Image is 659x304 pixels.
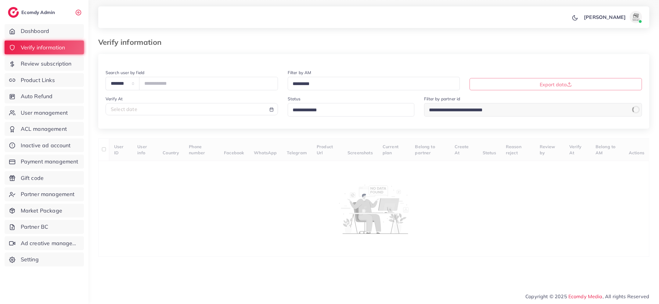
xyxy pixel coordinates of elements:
[21,60,72,68] span: Review subscription
[5,106,84,120] a: User management
[111,106,137,112] span: Select date
[21,76,55,84] span: Product Links
[5,73,84,87] a: Product Links
[632,106,640,114] div: Loading...
[427,106,626,115] input: Search for option
[288,103,415,116] div: Search for option
[5,138,84,152] a: Inactive ad account
[290,106,407,115] input: Search for option
[568,293,603,299] a: Ecomdy Media
[8,7,19,18] img: logo
[21,174,44,182] span: Gift code
[21,125,67,133] span: ACL management
[21,158,78,166] span: Payment management
[21,109,68,117] span: User management
[5,89,84,103] a: Auto Refund
[106,96,123,102] label: Verify At
[290,79,452,89] input: Search for option
[5,155,84,169] a: Payment management
[288,96,301,102] label: Status
[21,44,65,52] span: Verify information
[584,13,626,21] p: [PERSON_NAME]
[21,9,56,15] h2: Ecomdy Admin
[21,207,62,215] span: Market Package
[288,70,311,76] label: Filter by AM
[603,293,649,300] span: , All rights Reserved
[525,293,649,300] span: Copyright © 2025
[288,77,460,90] div: Search for option
[581,11,644,23] a: [PERSON_NAME]avatar
[424,103,642,116] div: Search for option
[5,41,84,55] a: Verify information
[630,11,642,23] img: avatar
[540,81,572,88] span: Export data
[5,187,84,201] a: Partner management
[5,122,84,136] a: ACL management
[424,96,460,102] label: Filter by partner id
[5,236,84,250] a: Ad creative management
[106,70,144,76] label: Search user by field
[5,24,84,38] a: Dashboard
[5,204,84,218] a: Market Package
[21,92,53,100] span: Auto Refund
[21,256,39,263] span: Setting
[5,57,84,71] a: Review subscription
[5,220,84,234] a: Partner BC
[470,78,642,90] button: Export data
[21,27,49,35] span: Dashboard
[98,38,166,47] h3: Verify information
[5,171,84,185] a: Gift code
[21,141,71,149] span: Inactive ad account
[21,239,79,247] span: Ad creative management
[5,252,84,266] a: Setting
[21,190,75,198] span: Partner management
[21,223,49,231] span: Partner BC
[8,7,56,18] a: logoEcomdy Admin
